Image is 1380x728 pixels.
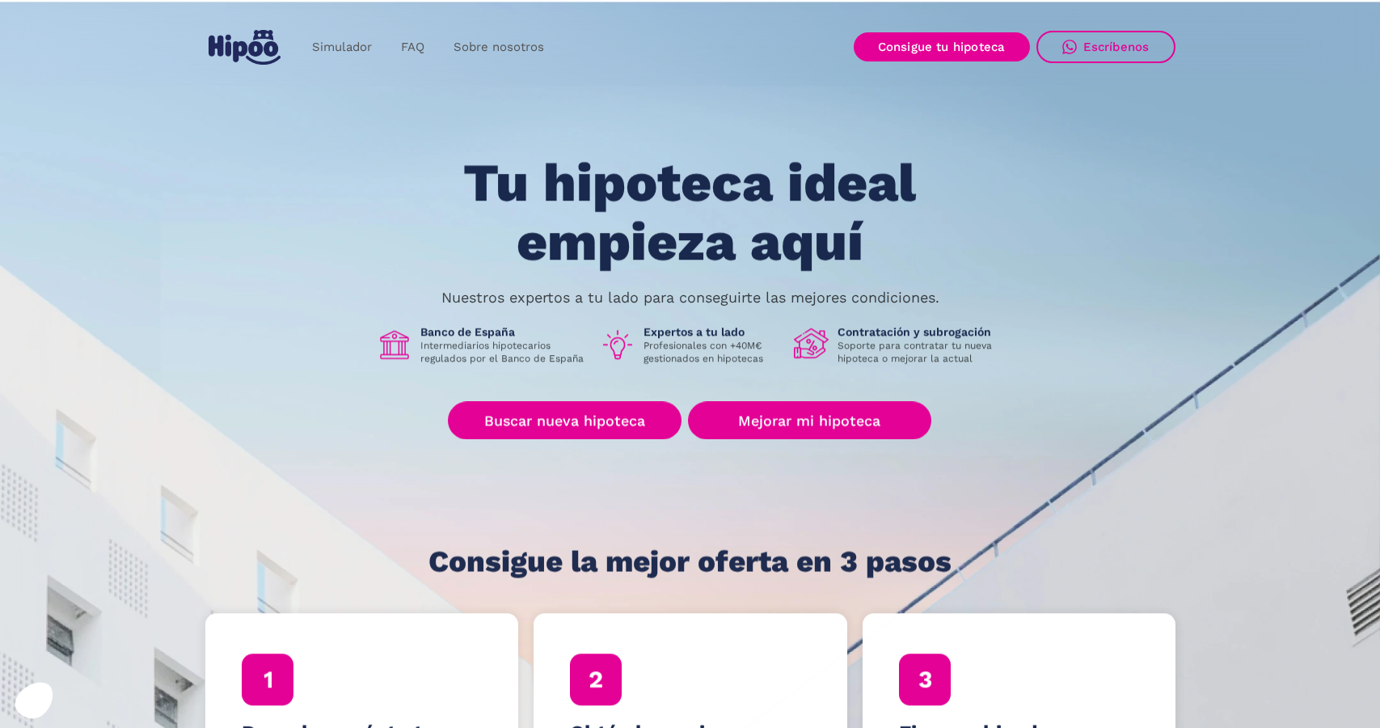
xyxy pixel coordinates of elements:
p: Soporte para contratar tu nueva hipoteca o mejorar la actual [838,340,1004,366]
h1: Tu hipoteca ideal empieza aquí [383,154,996,272]
h1: Banco de España [420,325,587,340]
h1: Expertos a tu lado [644,325,781,340]
p: Intermediarios hipotecarios regulados por el Banco de España [420,340,587,366]
p: Profesionales con +40M€ gestionados en hipotecas [644,340,781,366]
a: Sobre nosotros [439,32,559,63]
a: FAQ [386,32,439,63]
a: Escríbenos [1036,31,1175,63]
h1: Contratación y subrogación [838,325,1004,340]
a: Mejorar mi hipoteca [688,402,931,440]
a: home [205,23,285,71]
p: Nuestros expertos a tu lado para conseguirte las mejores condiciones. [441,291,939,304]
h1: Consigue la mejor oferta en 3 pasos [428,545,952,578]
a: Buscar nueva hipoteca [448,402,682,440]
a: Simulador [298,32,386,63]
div: Escríbenos [1083,40,1150,54]
a: Consigue tu hipoteca [854,32,1030,61]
